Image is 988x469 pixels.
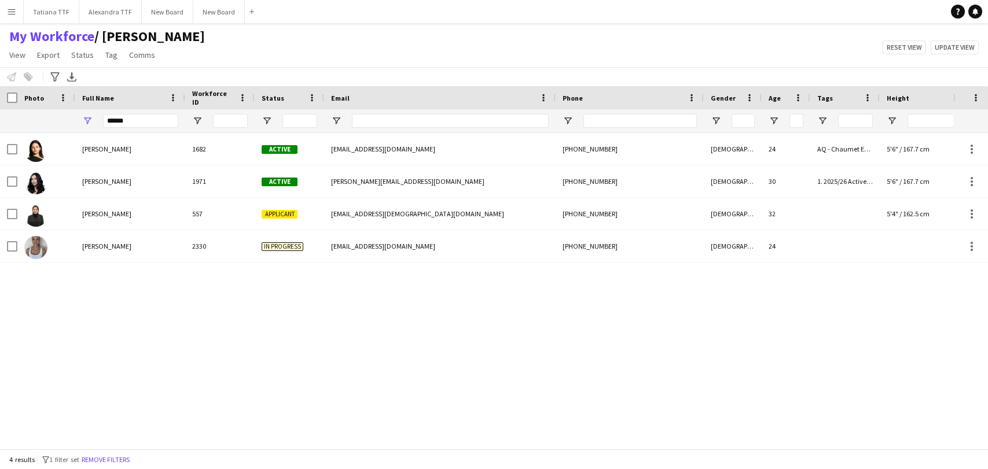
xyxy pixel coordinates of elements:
div: 30 [762,165,810,197]
img: Mariem Barhoumi [24,139,47,162]
input: Tags Filter Input [838,114,873,128]
button: Open Filter Menu [262,116,272,126]
span: Active [262,178,297,186]
div: 24 [762,230,810,262]
button: Update view [931,40,979,54]
span: View [9,50,25,60]
div: [DEMOGRAPHIC_DATA] [704,230,762,262]
div: [DEMOGRAPHIC_DATA] [704,165,762,197]
div: [DEMOGRAPHIC_DATA] [704,133,762,165]
button: Reset view [883,40,926,54]
span: In progress [262,242,303,251]
button: New Board [193,1,245,23]
input: Full Name Filter Input [103,114,178,128]
button: Open Filter Menu [769,116,779,126]
div: 1971 [185,165,255,197]
button: Remove filters [79,453,132,466]
div: [EMAIL_ADDRESS][DOMAIN_NAME] [324,230,556,262]
div: 24 [762,133,810,165]
button: Open Filter Menu [331,116,341,126]
button: Open Filter Menu [82,116,93,126]
div: [PHONE_NUMBER] [556,165,704,197]
span: [PERSON_NAME] [82,177,131,186]
button: New Board [142,1,193,23]
a: Comms [124,47,160,62]
input: Age Filter Input [789,114,803,128]
input: Workforce ID Filter Input [213,114,248,128]
img: Mariem Kotbi [24,204,47,227]
div: 1682 [185,133,255,165]
div: 2330 [185,230,255,262]
input: Email Filter Input [352,114,549,128]
app-action-btn: Export XLSX [65,70,79,84]
span: Gender [711,94,736,102]
div: AQ - Chaumet Exhibition, VCA - Dinner Event Host/Hostess, 1. 2025/26 Active Accounts, 2XC - [PERS... [810,133,880,165]
span: Comms [129,50,155,60]
button: Alexandra TTF [79,1,142,23]
div: [PHONE_NUMBER] [556,230,704,262]
span: TATIANA [94,28,205,45]
button: Open Filter Menu [817,116,828,126]
app-action-btn: Advanced filters [48,70,62,84]
input: Phone Filter Input [583,114,697,128]
span: 1 filter set [49,455,79,464]
button: Open Filter Menu [887,116,897,126]
span: Full Name [82,94,114,102]
input: Status Filter Input [282,114,317,128]
a: Tag [101,47,122,62]
div: [PHONE_NUMBER] [556,133,704,165]
span: Status [262,94,284,102]
span: Export [37,50,60,60]
button: Open Filter Menu [563,116,573,126]
button: Open Filter Menu [192,116,203,126]
img: Marieme Sarr [24,236,47,259]
div: 32 [762,198,810,230]
div: [PERSON_NAME][EMAIL_ADDRESS][DOMAIN_NAME] [324,165,556,197]
div: [DEMOGRAPHIC_DATA] [704,198,762,230]
div: [EMAIL_ADDRESS][DOMAIN_NAME] [324,133,556,165]
span: [PERSON_NAME] [82,242,131,250]
button: Tatiana TTF [24,1,79,23]
a: Status [67,47,98,62]
span: Workforce ID [192,89,234,106]
button: Open Filter Menu [711,116,721,126]
a: View [5,47,30,62]
img: Mariem Elaiba [24,171,47,194]
span: Applicant [262,210,297,219]
div: [PHONE_NUMBER] [556,198,704,230]
a: My Workforce [9,28,94,45]
span: [PERSON_NAME] [82,209,131,218]
input: Gender Filter Input [732,114,755,128]
span: Height [887,94,909,102]
a: Export [32,47,64,62]
span: Tag [105,50,117,60]
span: Tags [817,94,833,102]
div: [EMAIL_ADDRESS][DEMOGRAPHIC_DATA][DOMAIN_NAME] [324,198,556,230]
span: Photo [24,94,44,102]
div: 557 [185,198,255,230]
span: Age [769,94,781,102]
span: [PERSON_NAME] [82,145,131,153]
div: 1. 2025/26 Active Accounts, CEE - West Walk Car Stand Hostess, CUK - Google Launch Day Staffing H... [810,165,880,197]
span: Active [262,145,297,154]
span: Status [71,50,94,60]
span: Email [331,94,350,102]
span: Phone [563,94,583,102]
